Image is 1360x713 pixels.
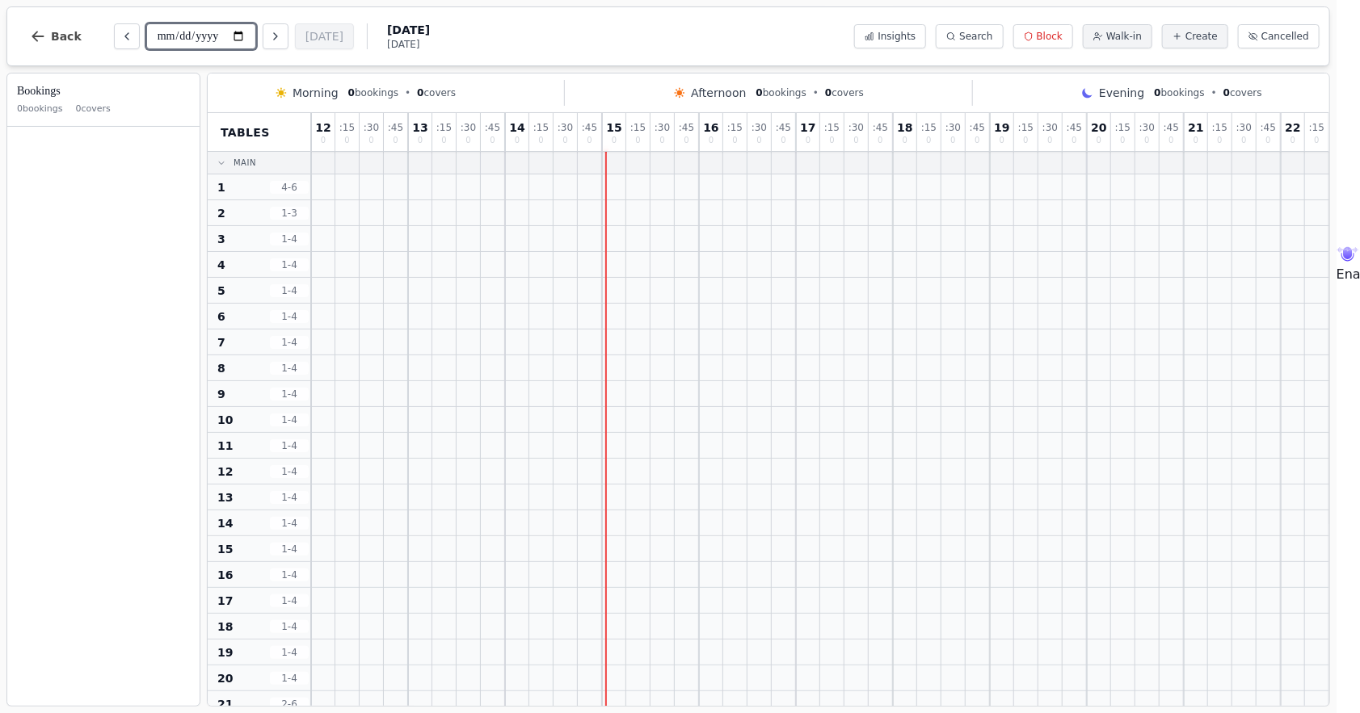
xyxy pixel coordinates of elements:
span: : 45 [679,123,694,132]
span: 15 [606,122,621,133]
span: • [813,86,819,99]
span: 0 [368,136,373,145]
button: [DATE] [295,23,354,49]
span: 10 [217,412,233,428]
span: 15 [217,541,233,557]
span: 0 [806,136,811,145]
button: Back [17,17,95,56]
button: Previous day [114,23,140,49]
span: 20 [1091,122,1106,133]
span: 1 - 4 [270,388,309,401]
span: 1 [217,179,225,195]
span: 0 [1097,136,1101,145]
span: : 30 [945,123,961,132]
span: 1 - 4 [270,594,309,607]
span: 0 [684,136,688,145]
span: • [1211,86,1217,99]
span: : 45 [485,123,500,132]
span: 0 [732,136,737,145]
span: 0 [1120,136,1125,145]
button: Cancelled [1238,24,1320,48]
button: Create [1162,24,1228,48]
span: 18 [217,619,233,635]
span: : 45 [1261,123,1276,132]
span: 20 [217,670,233,686]
span: 0 [878,136,882,145]
span: 1 - 4 [270,439,309,452]
span: 5 [217,283,225,299]
span: 0 [321,136,326,145]
span: 13 [412,122,427,133]
span: 0 [1291,136,1295,145]
span: Cancelled [1261,30,1309,43]
span: 0 [825,87,832,99]
span: 0 [612,136,617,145]
button: Insights [854,24,926,48]
span: 0 [515,136,520,145]
span: 0 [538,136,543,145]
span: : 45 [582,123,597,132]
span: 22 [1285,122,1300,133]
span: 0 bookings [17,103,63,116]
span: : 30 [848,123,864,132]
span: 0 [1154,87,1160,99]
span: : 45 [776,123,791,132]
span: covers [417,86,456,99]
span: 0 [1217,136,1222,145]
span: : 30 [1042,123,1058,132]
span: covers [1223,86,1262,99]
span: 1 - 4 [270,362,309,375]
span: 0 [1072,136,1076,145]
span: • [405,86,411,99]
span: Afternoon [691,85,746,101]
span: 3 [217,231,225,247]
span: [DATE] [387,38,430,51]
span: Main [234,157,256,169]
button: Next day [263,23,288,49]
span: : 30 [558,123,573,132]
span: 11 [217,438,233,454]
span: 14 [217,515,233,531]
span: bookings [348,86,398,99]
span: bookings [1154,86,1204,99]
span: 17 [800,122,815,133]
span: : 30 [1236,123,1252,132]
span: 17 [217,593,233,609]
span: 1 - 3 [270,207,309,220]
span: : 15 [533,123,549,132]
span: 0 [756,136,761,145]
span: 0 [1144,136,1149,145]
span: : 15 [1309,123,1324,132]
span: 13 [217,489,233,505]
span: : 15 [824,123,840,132]
button: Block [1013,24,1073,48]
span: 4 - 6 [270,181,309,194]
span: Tables [221,124,270,141]
span: 0 [1241,136,1246,145]
span: : 30 [364,123,379,132]
span: 0 [393,136,398,145]
span: 0 [853,136,858,145]
span: : 15 [727,123,743,132]
span: 0 [709,136,714,145]
span: 0 [829,136,834,145]
span: Evening [1099,85,1144,101]
span: 1 - 4 [270,543,309,556]
span: 0 [975,136,979,145]
span: 19 [994,122,1009,133]
span: : 45 [970,123,985,132]
span: 0 [490,136,495,145]
span: [DATE] [387,22,430,38]
span: : 30 [1139,123,1155,132]
span: 1 - 4 [270,310,309,323]
span: 0 [1047,136,1052,145]
span: 1 - 4 [270,620,309,633]
span: : 30 [655,123,670,132]
span: 0 [418,136,423,145]
span: 1 - 4 [270,336,309,349]
span: : 15 [921,123,937,132]
span: 6 [217,308,225,325]
span: : 15 [630,123,646,132]
span: 0 [417,87,423,99]
span: Create [1185,30,1218,43]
